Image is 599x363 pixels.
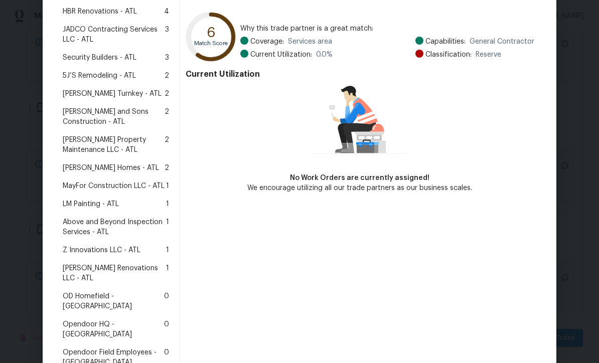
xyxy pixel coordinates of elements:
span: Coverage: [250,37,284,47]
span: 2 [165,135,169,155]
span: [PERSON_NAME] Turnkey - ATL [63,89,162,99]
span: MayFor Construction LLC - ATL [63,181,165,191]
text: 6 [207,26,216,40]
span: 0.0 % [316,50,333,60]
span: Why this trade partner is a great match: [240,24,534,34]
span: Classification: [425,50,472,60]
span: 1 [166,199,169,209]
span: 2 [165,163,169,173]
span: 3 [165,53,169,63]
span: Current Utilization: [250,50,312,60]
div: No Work Orders are currently assigned! [247,173,472,183]
span: Above and Beyond Inspection Services - ATL [63,217,166,237]
span: 5J’S Remodeling - ATL [63,71,136,81]
span: [PERSON_NAME] and Sons Construction - ATL [63,107,165,127]
span: Opendoor HQ - [GEOGRAPHIC_DATA] [63,319,164,339]
span: Security Builders - ATL [63,53,136,63]
span: 1 [166,217,169,237]
span: HBR Renovations - ATL [63,7,137,17]
span: OD Homefield - [GEOGRAPHIC_DATA] [63,291,164,311]
span: [PERSON_NAME] Renovations LLC - ATL [63,263,166,283]
span: 4 [164,7,169,17]
span: 1 [166,245,169,255]
span: Capabilities: [425,37,466,47]
span: 1 [166,181,169,191]
span: General Contractor [470,37,534,47]
h4: Current Utilization [186,69,534,79]
div: We encourage utilizing all our trade partners as our business scales. [247,183,472,193]
span: [PERSON_NAME] Property Maintenance LLC - ATL [63,135,165,155]
span: Reserve [476,50,501,60]
span: 3 [165,25,169,45]
span: Services area [288,37,332,47]
span: LM Painting - ATL [63,199,119,209]
span: 0 [164,291,169,311]
span: 2 [165,107,169,127]
span: 2 [165,89,169,99]
text: Match Score [194,41,228,46]
span: JADCO Contracting Services LLC - ATL [63,25,165,45]
span: 1 [166,263,169,283]
span: [PERSON_NAME] Homes - ATL [63,163,159,173]
span: 2 [165,71,169,81]
span: 0 [164,319,169,339]
span: Z Innovations LLC - ATL [63,245,140,255]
